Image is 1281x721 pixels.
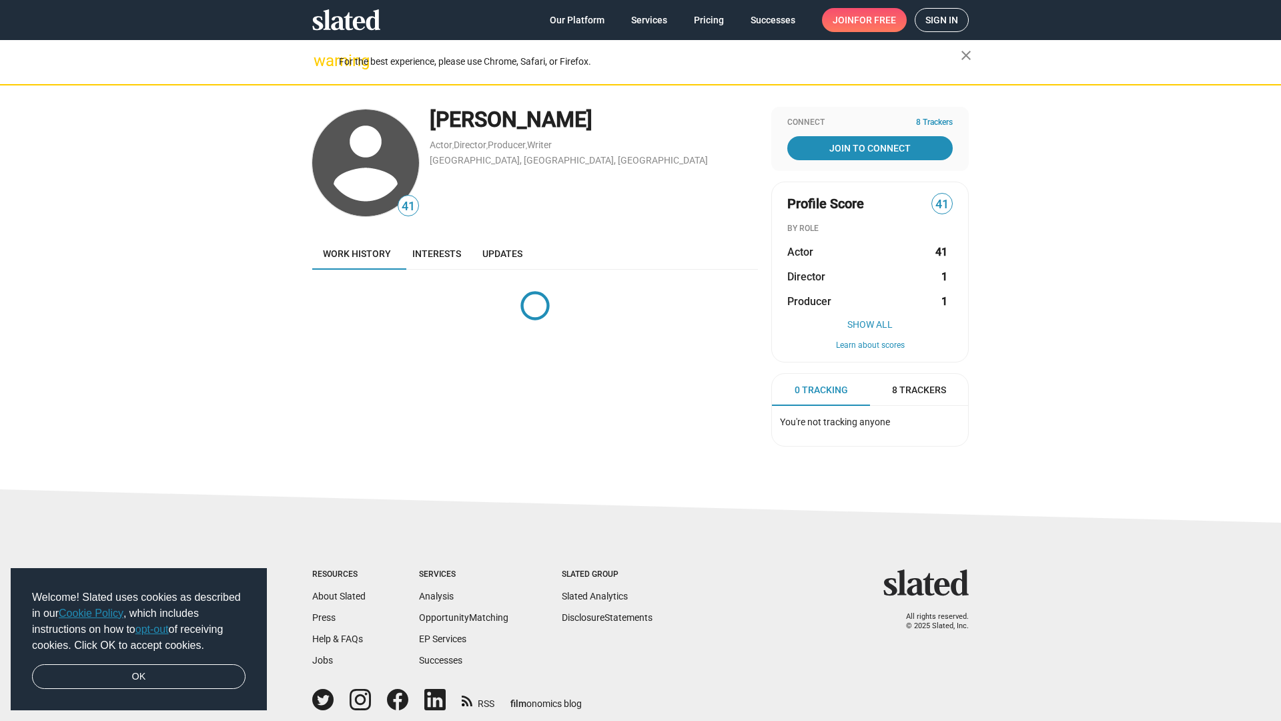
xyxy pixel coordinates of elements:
[312,238,402,270] a: Work history
[787,294,831,308] span: Producer
[822,8,907,32] a: Joinfor free
[398,198,418,216] span: 41
[915,8,969,32] a: Sign in
[454,140,486,150] a: Director
[314,53,330,69] mat-icon: warning
[941,294,947,308] strong: 1
[312,634,363,644] a: Help & FAQs
[787,245,813,259] span: Actor
[312,612,336,623] a: Press
[412,248,461,259] span: Interests
[510,698,526,709] span: film
[488,140,526,150] a: Producer
[787,136,953,160] a: Join To Connect
[452,142,454,150] span: ,
[683,8,735,32] a: Pricing
[787,270,825,284] span: Director
[795,384,848,397] span: 0 Tracking
[510,687,582,710] a: filmonomics blog
[11,568,267,711] div: cookieconsent
[312,655,333,666] a: Jobs
[486,142,488,150] span: ,
[751,8,795,32] span: Successes
[419,569,508,580] div: Services
[339,53,961,71] div: For the best experience, please use Chrome, Safari, or Firefox.
[550,8,604,32] span: Our Platform
[312,569,366,580] div: Resources
[892,612,969,632] p: All rights reserved. © 2025 Slated, Inc.
[780,417,890,427] span: You're not tracking anyone
[941,270,947,284] strong: 1
[958,47,974,63] mat-icon: close
[526,142,527,150] span: ,
[787,117,953,128] div: Connect
[32,589,246,654] span: Welcome! Slated uses cookies as described in our , which includes instructions on how to of recei...
[562,569,653,580] div: Slated Group
[790,136,950,160] span: Join To Connect
[562,612,653,623] a: DisclosureStatements
[527,140,552,150] a: Writer
[482,248,522,259] span: Updates
[402,238,472,270] a: Interests
[419,591,454,602] a: Analysis
[419,612,508,623] a: OpportunityMatching
[430,155,708,166] a: [GEOGRAPHIC_DATA], [GEOGRAPHIC_DATA], [GEOGRAPHIC_DATA]
[59,608,123,619] a: Cookie Policy
[135,624,169,635] a: opt-out
[787,340,953,351] button: Learn about scores
[620,8,678,32] a: Services
[694,8,724,32] span: Pricing
[462,690,494,710] a: RSS
[430,105,758,134] div: [PERSON_NAME]
[419,655,462,666] a: Successes
[854,8,896,32] span: for free
[925,9,958,31] span: Sign in
[740,8,806,32] a: Successes
[916,117,953,128] span: 8 Trackers
[787,319,953,330] button: Show All
[932,196,952,214] span: 41
[833,8,896,32] span: Join
[935,245,947,259] strong: 41
[32,664,246,690] a: dismiss cookie message
[562,591,628,602] a: Slated Analytics
[539,8,615,32] a: Our Platform
[892,384,946,397] span: 8 Trackers
[787,224,953,234] div: BY ROLE
[430,140,452,150] a: Actor
[631,8,667,32] span: Services
[787,195,864,213] span: Profile Score
[419,634,466,644] a: EP Services
[323,248,391,259] span: Work history
[472,238,533,270] a: Updates
[312,591,366,602] a: About Slated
